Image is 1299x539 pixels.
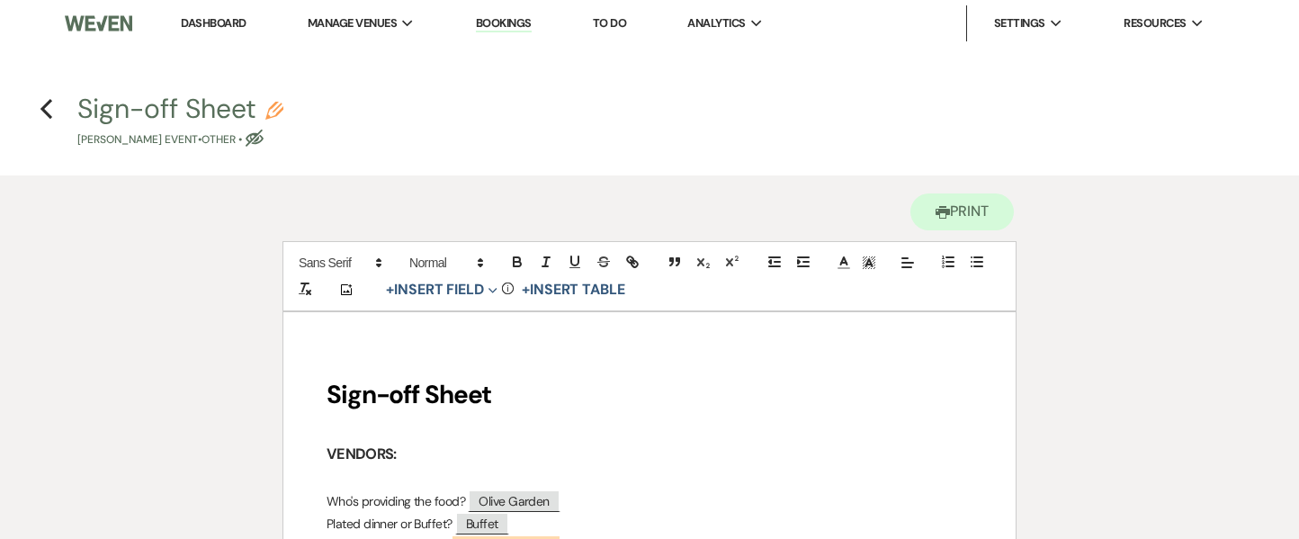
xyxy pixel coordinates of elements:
span: Text Color [831,252,856,274]
span: Settings [994,14,1045,32]
span: Analytics [687,14,745,32]
button: Insert Field [380,279,504,301]
button: +Insert Table [515,279,632,301]
button: Sign-off Sheet[PERSON_NAME] Event•Other • [77,95,283,148]
span: Alignment [895,252,920,274]
span: Manage Venues [308,14,397,32]
span: Resources [1124,14,1186,32]
span: Buffet [455,512,509,535]
a: Bookings [476,15,532,32]
img: Weven Logo [65,4,132,42]
a: Dashboard [181,15,246,31]
span: Text Background Color [856,252,882,274]
span: + [386,283,394,297]
a: To Do [593,15,626,31]
span: Olive Garden [468,490,560,512]
button: Print [910,193,1014,230]
p: [PERSON_NAME] Event • Other • [77,131,283,148]
span: + [522,283,530,297]
strong: Sign-off Sheet [327,378,491,411]
p: Plated dinner or Buffet? [327,513,972,535]
strong: VENDORS: [327,445,397,463]
p: Who's providing the food? [327,490,972,513]
span: Header Formats [401,252,489,274]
